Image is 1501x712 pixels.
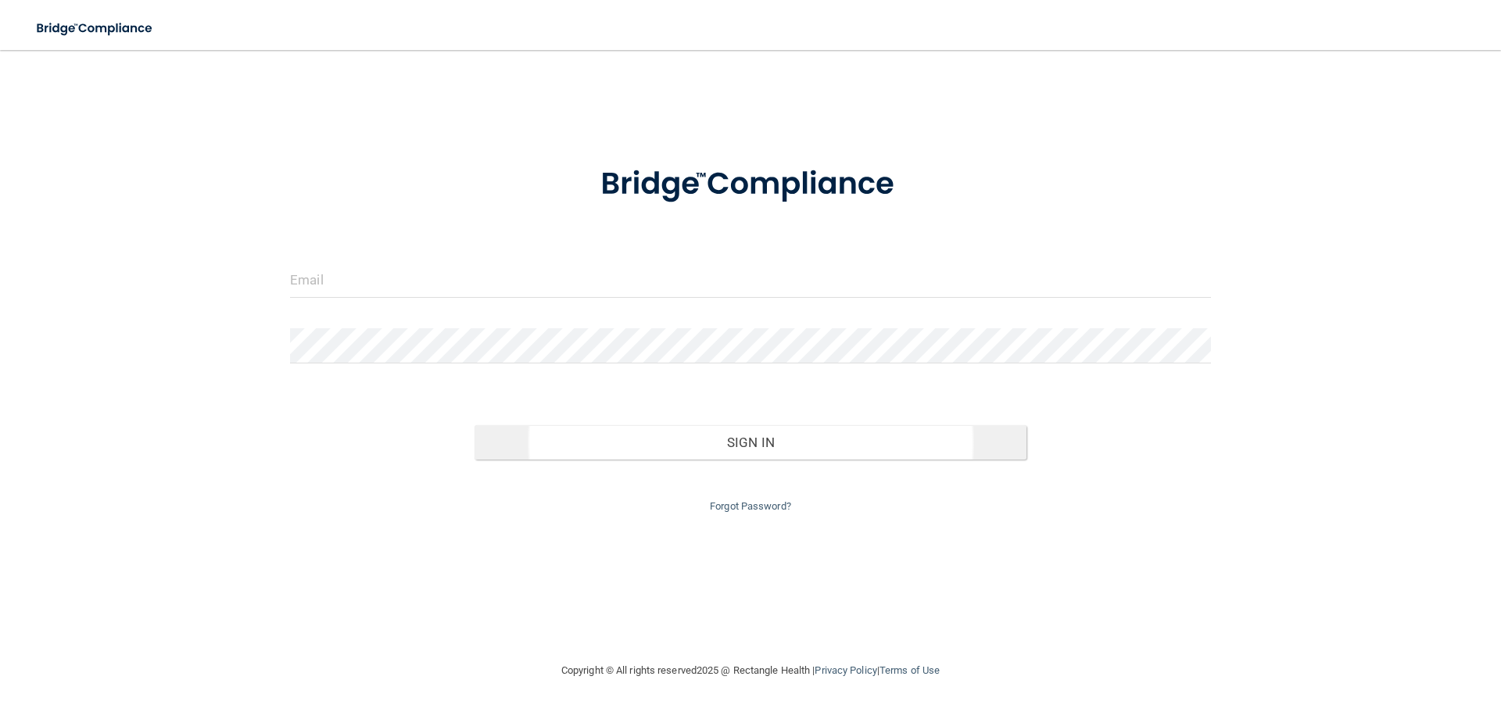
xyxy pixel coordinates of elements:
[290,263,1211,298] input: Email
[23,13,167,45] img: bridge_compliance_login_screen.278c3ca4.svg
[1231,601,1482,664] iframe: Drift Widget Chat Controller
[710,500,791,512] a: Forgot Password?
[475,425,1027,460] button: Sign In
[568,144,933,225] img: bridge_compliance_login_screen.278c3ca4.svg
[815,664,876,676] a: Privacy Policy
[465,646,1036,696] div: Copyright © All rights reserved 2025 @ Rectangle Health | |
[879,664,940,676] a: Terms of Use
